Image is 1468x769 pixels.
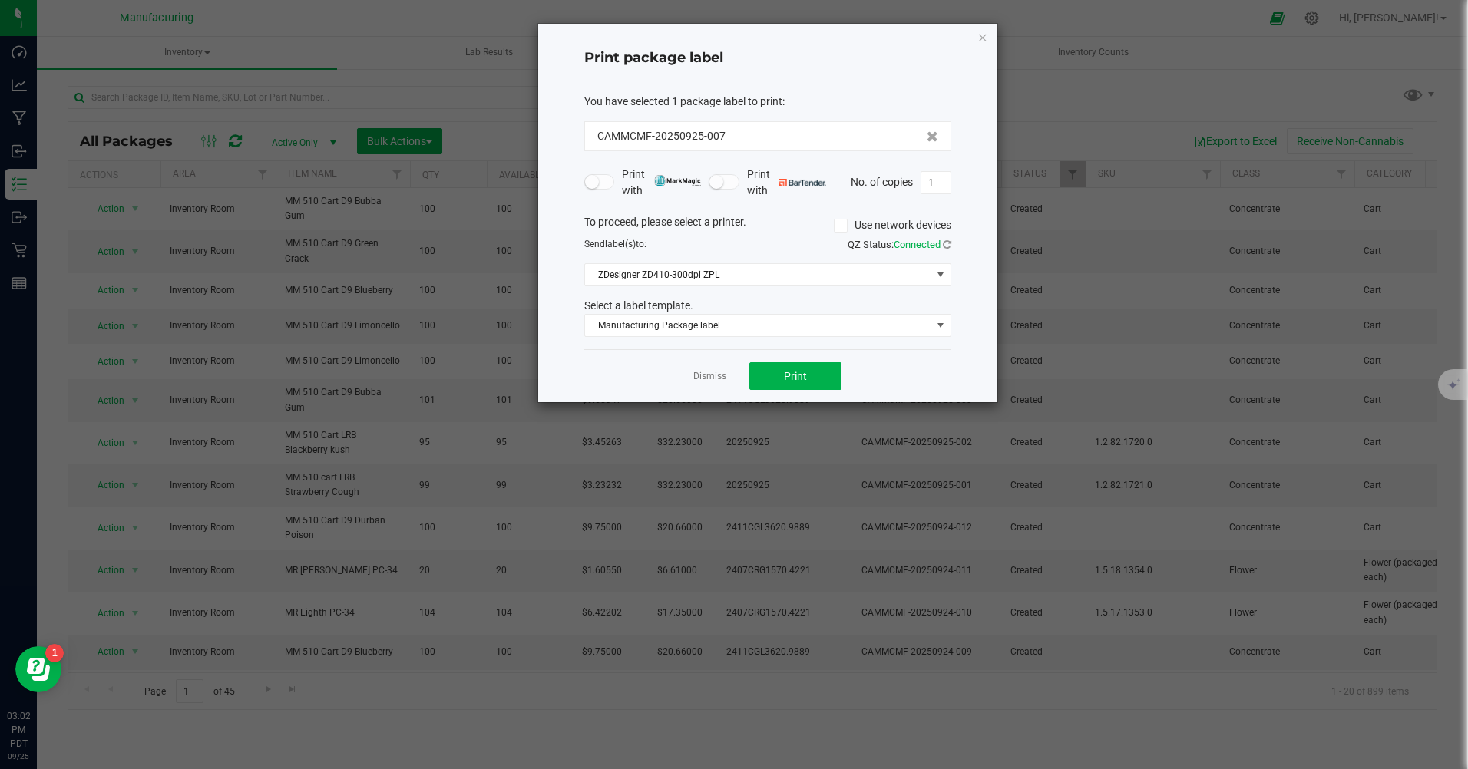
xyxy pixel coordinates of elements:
[749,362,841,390] button: Print
[851,175,913,187] span: No. of copies
[834,217,951,233] label: Use network devices
[573,214,963,237] div: To proceed, please select a printer.
[779,179,826,186] img: bartender.png
[894,239,941,250] span: Connected
[584,95,782,107] span: You have selected 1 package label to print
[848,239,951,250] span: QZ Status:
[747,167,826,199] span: Print with
[597,128,726,144] span: CAMMCMF-20250925-007
[584,239,646,249] span: Send to:
[573,298,963,314] div: Select a label template.
[584,94,951,110] div: :
[784,370,807,382] span: Print
[585,264,931,285] span: ZDesigner ZD410-300dpi ZPL
[654,175,701,186] img: mark_magic_cybra.png
[693,370,726,383] a: Dismiss
[622,167,701,199] span: Print with
[45,644,64,662] iframe: Resource center unread badge
[15,646,61,692] iframe: Resource center
[585,315,931,336] span: Manufacturing Package label
[605,239,636,249] span: label(s)
[584,48,951,68] h4: Print package label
